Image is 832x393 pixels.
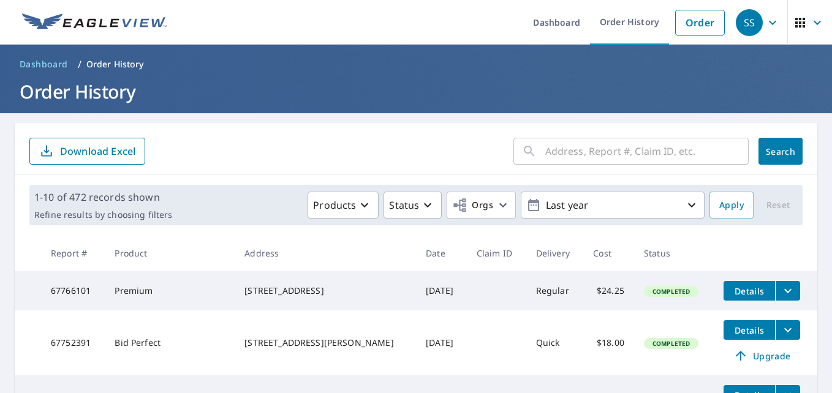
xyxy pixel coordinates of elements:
[731,285,768,297] span: Details
[731,324,768,336] span: Details
[105,235,235,271] th: Product
[645,287,697,296] span: Completed
[313,198,356,212] p: Products
[634,235,714,271] th: Status
[78,57,81,72] li: /
[724,346,800,365] a: Upgrade
[29,138,145,165] button: Download Excel
[724,281,775,301] button: detailsBtn-67766101
[22,13,167,32] img: EV Logo
[105,271,235,310] td: Premium
[20,58,68,70] span: Dashboard
[736,9,763,36] div: SS
[583,271,634,310] td: $24.25
[416,271,467,310] td: [DATE]
[60,144,135,158] p: Download Excel
[709,192,754,219] button: Apply
[768,146,793,157] span: Search
[105,310,235,375] td: Bid Perfect
[467,235,526,271] th: Claim ID
[384,192,442,219] button: Status
[308,192,379,219] button: Products
[235,235,416,271] th: Address
[41,310,105,375] td: 67752391
[416,310,467,375] td: [DATE]
[521,192,705,219] button: Last year
[758,138,803,165] button: Search
[541,195,684,216] p: Last year
[34,209,172,220] p: Refine results by choosing filters
[526,310,584,375] td: Quick
[244,285,406,297] div: [STREET_ADDRESS]
[244,337,406,349] div: [STREET_ADDRESS][PERSON_NAME]
[675,10,725,36] a: Order
[724,320,775,340] button: detailsBtn-67752391
[526,271,584,310] td: Regular
[645,339,697,348] span: Completed
[719,198,744,213] span: Apply
[775,320,800,340] button: filesDropdownBtn-67752391
[389,198,419,212] p: Status
[86,58,144,70] p: Order History
[583,235,634,271] th: Cost
[15,54,817,74] nav: breadcrumb
[447,192,516,219] button: Orgs
[416,235,467,271] th: Date
[15,54,73,74] a: Dashboard
[775,281,800,301] button: filesDropdownBtn-67766101
[15,79,817,104] h1: Order History
[34,190,172,204] p: 1-10 of 472 records shown
[41,235,105,271] th: Report #
[526,235,584,271] th: Delivery
[452,198,493,213] span: Orgs
[545,134,749,168] input: Address, Report #, Claim ID, etc.
[583,310,634,375] td: $18.00
[731,348,793,363] span: Upgrade
[41,271,105,310] td: 67766101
